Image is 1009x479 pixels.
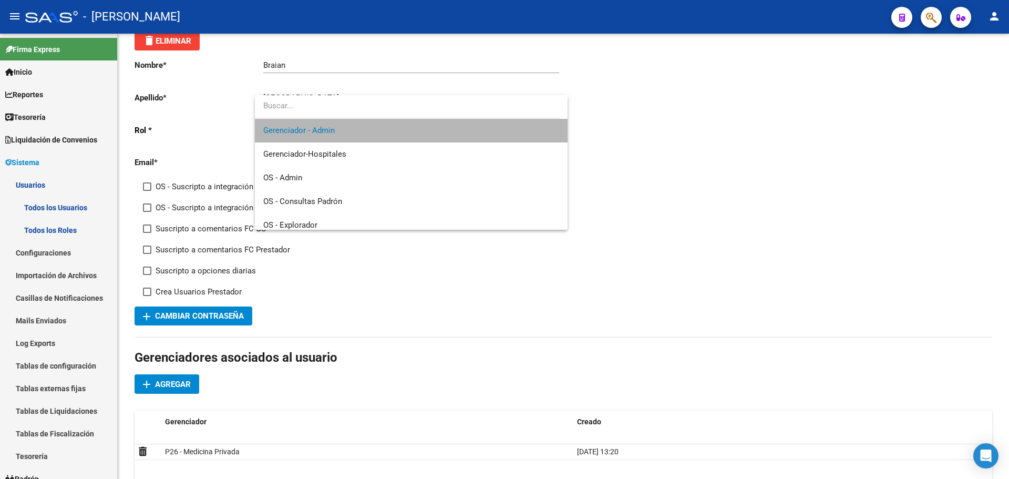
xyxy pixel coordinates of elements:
input: dropdown search [255,94,560,118]
span: OS - Explorador [263,220,317,230]
span: Gerenciador-Hospitales [263,149,346,159]
span: OS - Consultas Padrón [263,197,342,206]
span: OS - Admin [263,173,302,182]
div: Open Intercom Messenger [973,443,998,468]
span: Gerenciador - Admin [263,126,335,135]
